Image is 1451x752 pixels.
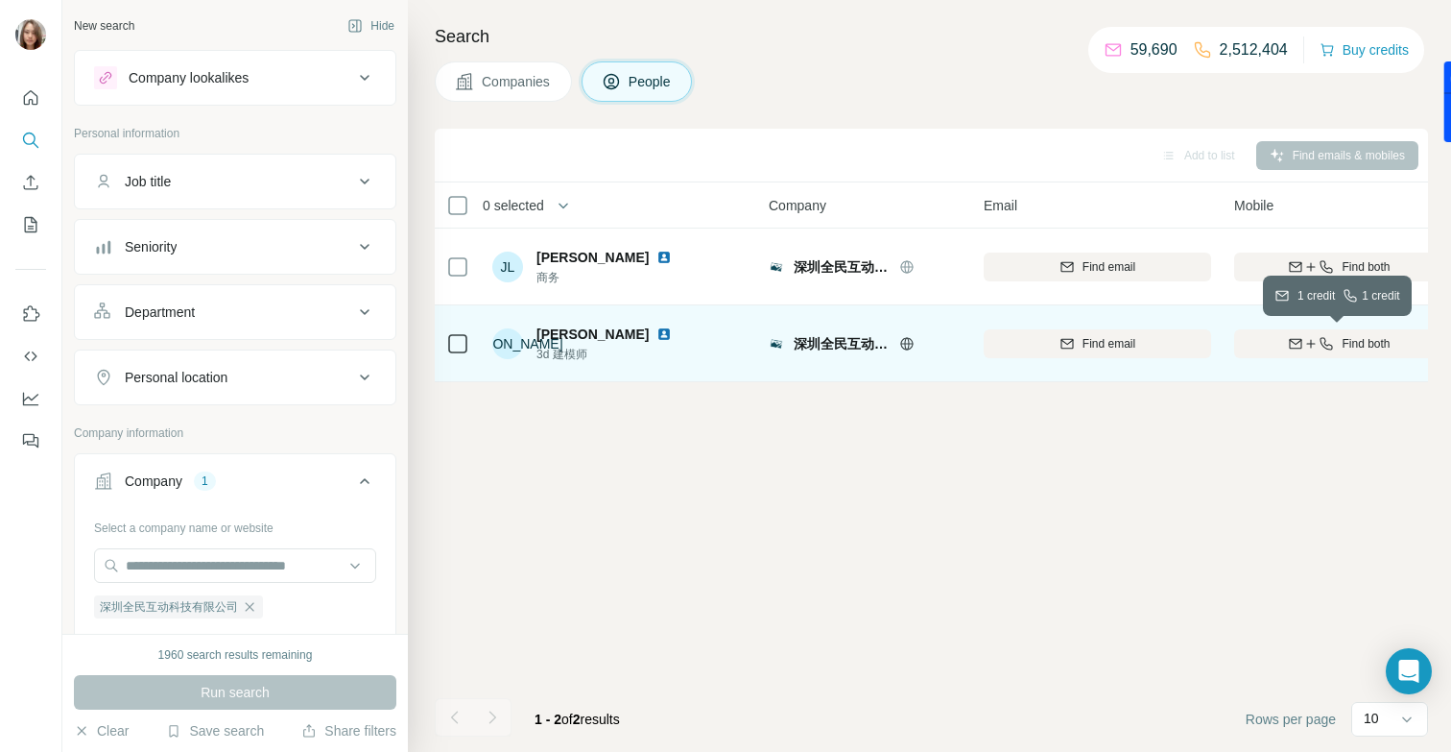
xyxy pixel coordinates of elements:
div: Company lookalikes [129,68,249,87]
span: 深圳全民互动科技有限公司 [794,334,890,353]
p: Personal information [74,125,396,142]
p: 10 [1364,709,1379,728]
div: Department [125,303,195,322]
button: Find email [984,253,1211,281]
button: Hide [334,12,408,40]
button: Search [15,123,46,158]
span: Companies [482,72,552,91]
span: Find both [1342,258,1390,276]
span: 商务 [536,269,695,286]
img: LinkedIn logo [656,250,672,265]
img: Logo of 深圳全民互动科技有限公司 [769,336,784,352]
span: 1 - 2 [535,712,561,727]
button: Find both [1234,253,1444,281]
span: [PERSON_NAME] [536,325,649,344]
div: Select a company name or website [94,512,376,537]
button: Enrich CSV [15,165,46,200]
button: Quick start [15,81,46,115]
img: Avatar [15,19,46,50]
div: [PERSON_NAME] [492,328,523,359]
button: Clear all [94,632,159,649]
button: Save search [166,721,264,740]
div: Company [125,472,182,491]
button: Department [75,289,395,335]
button: Company lookalikes [75,55,395,101]
p: Company information [74,425,396,442]
span: Mobile [1234,196,1273,215]
button: Personal location [75,354,395,400]
div: Open Intercom Messenger [1386,648,1432,694]
button: Use Surfe API [15,339,46,374]
span: People [629,72,673,91]
span: 深圳全民互动科技有限公司 [794,257,890,277]
button: Find email [984,329,1211,358]
span: 深圳全民互动科技有限公司 [100,598,238,616]
button: Dashboard [15,381,46,416]
button: My lists [15,207,46,242]
div: 1 [194,473,216,490]
img: Logo of 深圳全民互动科技有限公司 [769,259,784,275]
span: 3d 建模师 [536,346,695,363]
div: JL [492,252,523,282]
button: Seniority [75,224,395,270]
span: Rows per page [1246,710,1336,729]
button: Share filters [301,721,396,740]
p: 2,512,404 [1220,38,1288,61]
button: Find both [1234,329,1444,358]
span: 2 [573,712,581,727]
img: LinkedIn logo [656,327,672,342]
div: Job title [125,172,171,191]
button: Clear [74,721,129,740]
h4: Search [435,23,1428,50]
button: Company1 [75,458,395,512]
p: 59,690 [1130,38,1177,61]
button: Job title [75,158,395,205]
span: [PERSON_NAME] [536,248,649,267]
div: Personal location [125,368,227,387]
button: Feedback [15,424,46,458]
span: of [561,712,573,727]
span: Company [769,196,826,215]
button: Use Surfe on LinkedIn [15,297,46,331]
span: Find email [1082,335,1135,352]
div: Seniority [125,237,177,256]
span: Find both [1342,335,1390,352]
button: Buy credits [1320,36,1409,63]
span: Email [984,196,1017,215]
span: results [535,712,620,727]
span: Find email [1082,258,1135,276]
div: New search [74,17,134,35]
div: 1960 search results remaining [158,646,313,664]
span: 0 selected [483,196,544,215]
